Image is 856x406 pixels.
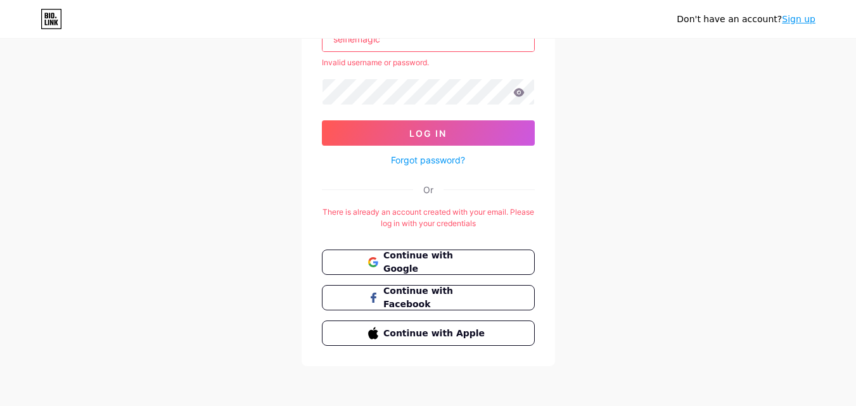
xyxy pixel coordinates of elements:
[383,249,488,276] span: Continue with Google
[423,183,433,196] div: Or
[322,285,535,310] button: Continue with Facebook
[782,14,815,24] a: Sign up
[383,327,488,340] span: Continue with Apple
[323,26,534,51] input: Username
[409,128,447,139] span: Log In
[383,284,488,311] span: Continue with Facebook
[322,320,535,346] button: Continue with Apple
[322,250,535,275] button: Continue with Google
[322,57,535,68] div: Invalid username or password.
[322,206,535,229] div: There is already an account created with your email. Please log in with your credentials
[322,120,535,146] button: Log In
[391,153,465,167] a: Forgot password?
[677,13,815,26] div: Don't have an account?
